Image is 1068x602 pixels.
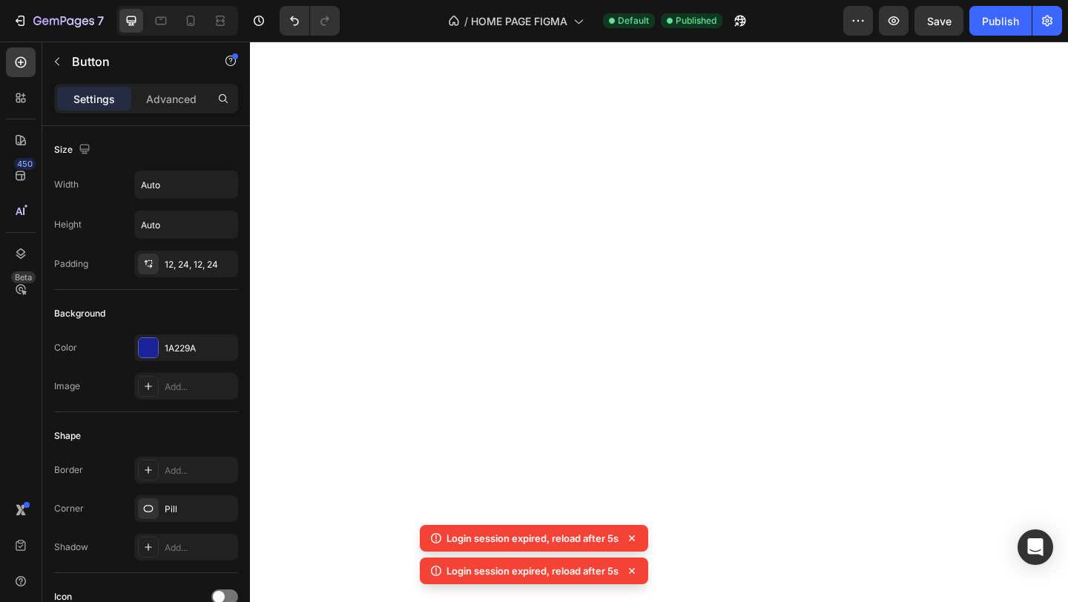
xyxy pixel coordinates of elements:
[165,503,234,516] div: Pill
[676,14,716,27] span: Published
[135,211,237,238] input: Auto
[54,341,77,354] div: Color
[54,218,82,231] div: Height
[464,13,468,29] span: /
[446,563,619,578] p: Login session expired, reload after 5s
[54,140,93,160] div: Size
[14,158,36,170] div: 450
[1018,529,1053,565] div: Open Intercom Messenger
[446,531,619,546] p: Login session expired, reload after 5s
[54,502,84,515] div: Corner
[54,463,83,477] div: Border
[165,464,234,477] div: Add...
[969,6,1032,36] button: Publish
[146,91,197,107] p: Advanced
[54,178,79,191] div: Width
[54,380,80,393] div: Image
[982,13,1019,29] div: Publish
[165,342,234,355] div: 1A229A
[6,6,111,36] button: 7
[471,13,567,29] span: HOME PAGE FIGMA
[280,6,340,36] div: Undo/Redo
[618,14,649,27] span: Default
[54,540,88,554] div: Shadow
[72,53,198,70] p: Button
[97,12,104,30] p: 7
[165,541,234,555] div: Add...
[135,171,237,198] input: Auto
[250,42,1068,602] iframe: Design area
[927,15,952,27] span: Save
[54,307,105,320] div: Background
[914,6,963,36] button: Save
[54,429,81,443] div: Shape
[73,91,115,107] p: Settings
[165,380,234,394] div: Add...
[54,257,88,271] div: Padding
[11,271,36,283] div: Beta
[165,258,234,271] div: 12, 24, 12, 24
